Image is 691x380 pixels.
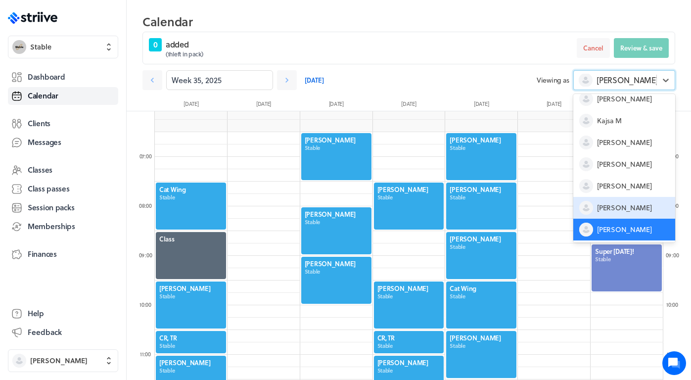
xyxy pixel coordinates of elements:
[144,350,151,358] span: :00
[662,350,682,358] div: 11
[372,100,445,111] div: [DATE]
[159,333,223,342] span: CR, TR
[8,218,118,236] a: Memberships
[305,70,324,90] a: [DATE]
[305,144,368,152] span: Stable
[13,154,184,166] p: Find an answer quickly
[597,94,651,104] span: [PERSON_NAME]
[595,255,658,263] span: Stable
[8,180,118,198] a: Class passes
[28,72,65,82] span: Dashboard
[144,152,151,160] span: :00
[8,68,118,86] a: Dashboard
[228,100,300,111] div: [DATE]
[597,138,651,147] span: [PERSON_NAME]
[662,251,682,259] div: 09
[377,193,441,201] span: Stable
[8,134,118,151] a: Messages
[136,350,155,358] div: 11
[136,152,155,160] div: 07
[159,358,223,367] span: [PERSON_NAME]
[583,44,603,52] span: Cancel
[29,170,177,190] input: Search articles
[159,284,223,293] span: [PERSON_NAME]
[300,100,372,111] div: [DATE]
[8,36,118,58] button: StableStable
[15,66,183,97] h2: We're here to help. Ask us anything!
[537,75,569,85] span: Viewing as
[8,115,118,133] a: Clients
[159,292,223,300] span: Stable
[8,305,118,323] a: Help
[577,38,610,58] button: Cancel
[8,87,118,105] a: Calendar
[377,284,441,293] span: [PERSON_NAME]
[145,251,152,259] span: :00
[597,203,651,213] span: [PERSON_NAME]
[159,367,223,375] span: Stable
[8,324,118,341] button: Feedback
[597,159,651,169] span: [PERSON_NAME]
[595,247,658,256] span: Super [DATE]!
[305,218,368,226] span: Stable
[597,181,651,191] span: [PERSON_NAME]
[28,137,61,147] span: Messages
[8,161,118,179] a: Classes
[28,118,50,129] span: Clients
[597,75,658,86] span: [PERSON_NAME]
[136,301,155,308] div: 10
[28,165,52,175] span: Classes
[671,300,678,309] span: :00
[450,235,513,243] span: [PERSON_NAME]
[620,44,662,52] span: Review & save
[28,221,75,232] span: Memberships
[377,185,441,194] span: [PERSON_NAME]
[597,225,651,235] span: [PERSON_NAME]
[377,342,441,350] span: Stable
[450,243,513,251] span: Stable
[450,292,513,300] span: Stable
[166,39,203,50] span: added
[136,202,155,209] div: 08
[377,367,441,375] span: Stable
[377,292,441,300] span: Stable
[662,301,682,308] div: 10
[28,327,62,337] span: Feedback
[28,308,44,319] span: Help
[8,245,118,263] a: Finances
[159,193,223,201] span: Stable
[518,100,591,111] div: [DATE]
[8,349,118,372] button: [PERSON_NAME]
[159,235,223,243] span: Class
[305,210,368,219] span: [PERSON_NAME]
[662,351,686,375] iframe: gist-messenger-bubble-iframe
[15,48,183,64] h1: Hi [PERSON_NAME]
[30,42,51,52] span: Stable
[28,202,74,213] span: Session packs
[28,184,70,194] span: Class passes
[445,100,518,111] div: [DATE]
[149,38,162,51] span: 0
[145,201,152,210] span: :00
[28,249,57,259] span: Finances
[159,185,223,194] span: Cat Wing
[305,268,368,276] span: Stable
[166,70,273,90] input: YYYY-M-D
[450,136,513,144] span: [PERSON_NAME]
[305,259,368,268] span: [PERSON_NAME]
[450,193,513,201] span: Stable
[159,342,223,350] span: Stable
[166,50,203,58] span: ( 1h left in pack)
[12,40,26,54] img: Stable
[305,136,368,144] span: [PERSON_NAME]
[597,116,621,126] span: Kajsa M
[15,115,183,135] button: New conversation
[671,350,678,358] span: :00
[136,251,155,259] div: 09
[450,284,513,293] span: Cat Wing
[30,356,88,366] span: [PERSON_NAME]
[614,38,669,58] button: Review & save
[142,12,675,32] h2: Calendar
[144,300,151,309] span: :00
[672,251,679,259] span: :00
